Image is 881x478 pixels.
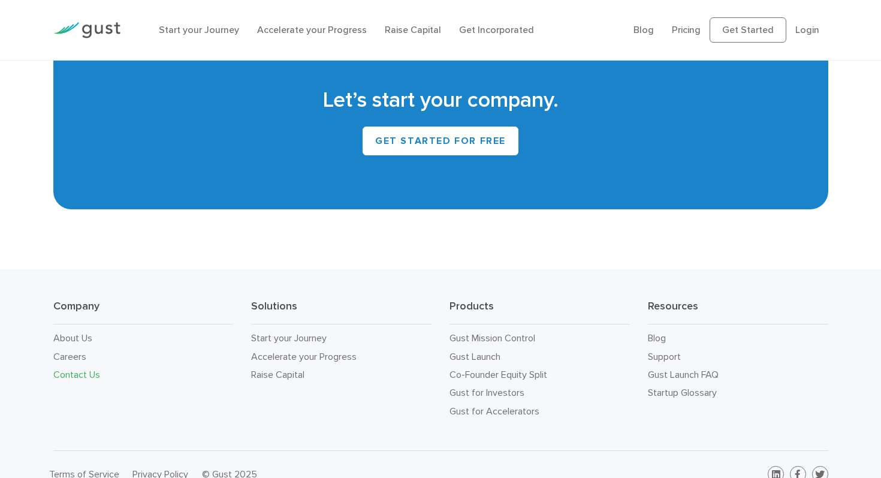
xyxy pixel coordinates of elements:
[795,24,819,35] a: Login
[53,22,120,38] img: Gust Logo
[648,332,666,344] a: Blog
[449,351,500,362] a: Gust Launch
[251,369,304,380] a: Raise Capital
[385,24,441,35] a: Raise Capital
[363,127,518,155] a: Get Started for Free
[251,299,432,324] h3: Solutions
[53,332,92,344] a: About Us
[53,299,234,324] h3: Company
[648,387,717,398] a: Startup Glossary
[53,369,100,380] a: Contact Us
[159,24,239,35] a: Start your Journey
[459,24,534,35] a: Get Incorporated
[251,332,327,344] a: Start your Journey
[71,86,810,115] h2: Let’s start your company.
[449,387,524,398] a: Gust for Investors
[648,299,828,324] h3: Resources
[257,24,367,35] a: Accelerate your Progress
[710,17,786,43] a: Get Started
[648,369,719,380] a: Gust Launch FAQ
[449,299,630,324] h3: Products
[449,369,547,380] a: Co-Founder Equity Split
[449,332,535,344] a: Gust Mission Control
[648,351,681,362] a: Support
[251,351,357,362] a: Accelerate your Progress
[672,24,701,35] a: Pricing
[633,24,654,35] a: Blog
[449,405,539,417] a: Gust for Accelerators
[53,351,86,362] a: Careers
